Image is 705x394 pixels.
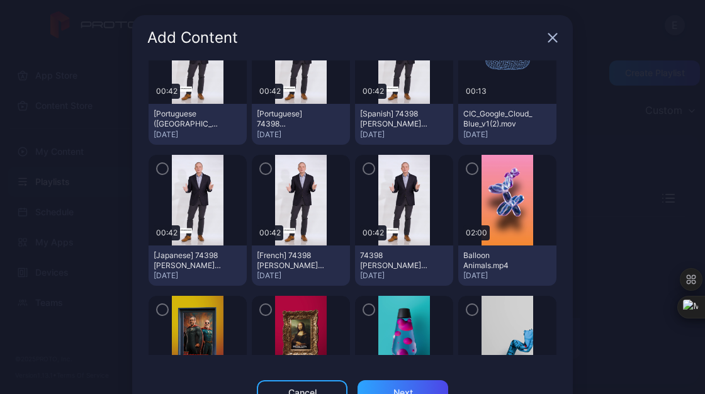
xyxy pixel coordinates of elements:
[360,130,448,140] div: [DATE]
[154,130,242,140] div: [DATE]
[257,271,345,281] div: [DATE]
[154,225,180,240] div: 00:42
[463,130,551,140] div: [DATE]
[154,250,223,271] div: [Japanese] 74398 Stuart Welcome Proto 2025.mp4
[154,84,180,99] div: 00:42
[154,109,223,129] div: [Portuguese (Brazil)] 74398 Stuart Welcome Proto 2025.mp4
[360,109,429,129] div: [Spanish] 74398 Stuart Welcome Proto 2025.mp4
[463,250,533,271] div: Balloon Animals.mp4
[257,84,283,99] div: 00:42
[360,84,386,99] div: 00:42
[360,271,448,281] div: [DATE]
[257,250,326,271] div: [French] 74398 Stuart Welcome Proto 2025.mp4
[257,225,283,240] div: 00:42
[360,225,386,240] div: 00:42
[257,109,326,129] div: [Portuguese] 74398 Stuart Welcome Proto 2025.mp4
[360,250,429,271] div: 74398 Stuart Welcome Proto 2025.mp4
[463,271,551,281] div: [DATE]
[154,271,242,281] div: [DATE]
[463,109,533,129] div: CIC_Google_Cloud_Blue_v1(2).mov
[257,130,345,140] div: [DATE]
[147,30,543,45] div: Add Content
[463,225,490,240] div: 02:00
[463,84,489,99] div: 00:13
